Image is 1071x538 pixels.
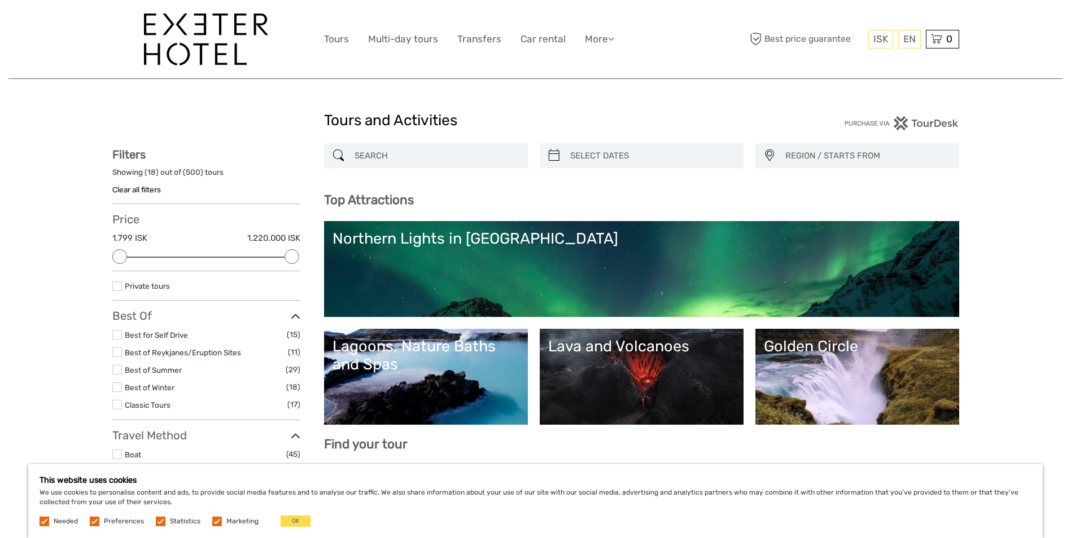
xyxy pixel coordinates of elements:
[186,167,200,178] label: 500
[286,363,300,376] span: (29)
[125,450,141,459] a: Boat
[368,31,438,47] a: Multi-day tours
[287,398,300,411] span: (17)
[780,147,954,165] button: REGION / STARTS FROM
[333,337,519,416] a: Lagoons, Nature Baths and Spas
[125,400,171,409] a: Classic Tours
[324,31,349,47] a: Tours
[324,436,408,452] b: Find your tour
[125,281,170,290] a: Private tours
[288,346,300,359] span: (11)
[147,167,156,178] label: 18
[112,309,300,323] h3: Best Of
[333,230,951,308] a: Northern Lights in [GEOGRAPHIC_DATA]
[844,116,959,130] img: PurchaseViaTourDesk.png
[548,337,735,355] div: Lava and Volcanoes
[281,515,311,527] button: OK
[112,185,161,194] a: Clear all filters
[112,213,300,226] h3: Price
[112,232,147,244] label: 1.799 ISK
[170,517,200,526] label: Statistics
[112,167,300,184] div: Showing ( ) out of ( ) tours
[566,146,738,166] input: SELECT DATES
[350,146,522,166] input: SEARCH
[125,330,188,339] a: Best for Self Drive
[548,337,735,416] a: Lava and Volcanoes
[521,31,566,47] a: Car rental
[324,192,414,208] b: Top Attractions
[226,517,259,526] label: Marketing
[457,31,501,47] a: Transfers
[333,230,951,248] div: Northern Lights in [GEOGRAPHIC_DATA]
[873,33,888,45] span: ISK
[747,30,865,48] span: Best price guarantee
[247,232,300,244] label: 1.220.000 ISK
[585,31,614,47] a: More
[104,517,144,526] label: Preferences
[764,337,951,355] div: Golden Circle
[286,448,300,461] span: (45)
[333,337,519,374] div: Lagoons, Nature Baths and Spas
[54,517,78,526] label: Needed
[112,148,146,161] strong: Filters
[144,14,268,65] img: 1336-96d47ae6-54fc-4907-bf00-0fbf285a6419_logo_big.jpg
[286,381,300,394] span: (18)
[28,464,1043,538] div: We use cookies to personalise content and ads, to provide social media features and to analyse ou...
[125,365,182,374] a: Best of Summer
[125,348,241,357] a: Best of Reykjanes/Eruption Sites
[324,112,747,130] h1: Tours and Activities
[112,429,300,442] h3: Travel Method
[764,337,951,416] a: Golden Circle
[125,383,174,392] a: Best of Winter
[287,328,300,341] span: (15)
[898,30,921,48] div: EN
[945,33,954,45] span: 0
[40,475,1031,485] h5: This website uses cookies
